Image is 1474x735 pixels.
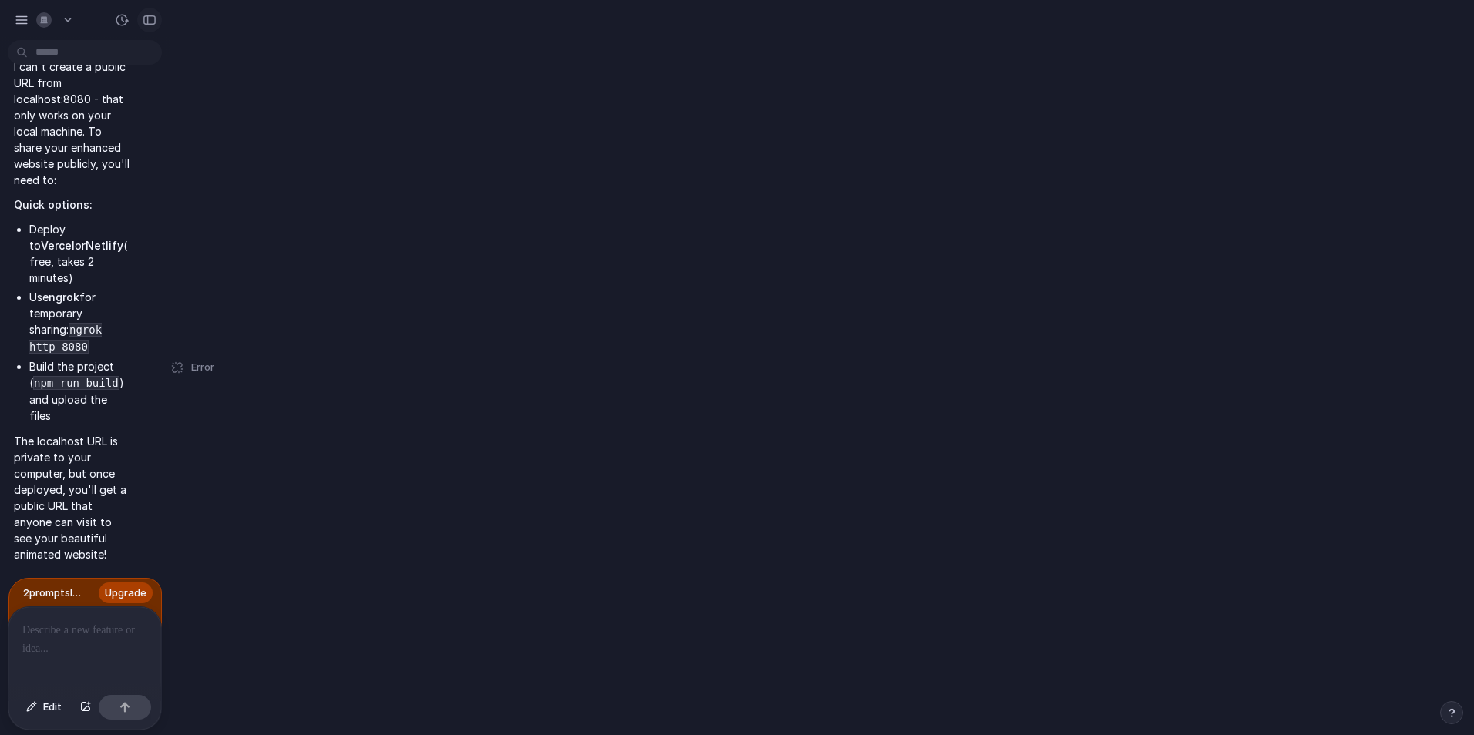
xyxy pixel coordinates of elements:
[191,360,214,375] span: Error
[41,239,75,252] strong: Vercel
[14,198,93,211] strong: Quick options:
[43,700,62,715] span: Edit
[33,376,119,390] code: npm run build
[23,586,87,601] span: 2 prompt s left
[49,290,79,304] strong: ngrok
[29,221,130,286] li: Deploy to or (free, takes 2 minutes)
[19,695,69,720] button: Edit
[29,289,130,355] li: Use for temporary sharing:
[105,586,146,601] span: Upgrade
[14,59,130,188] p: I can't create a public URL from localhost:8080 - that only works on your local machine. To share...
[86,239,123,252] strong: Netlify
[14,433,130,562] p: The localhost URL is private to your computer, but once deployed, you'll get a public URL that an...
[29,358,130,424] li: Build the project ( ) and upload the files
[99,582,153,604] button: Upgrade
